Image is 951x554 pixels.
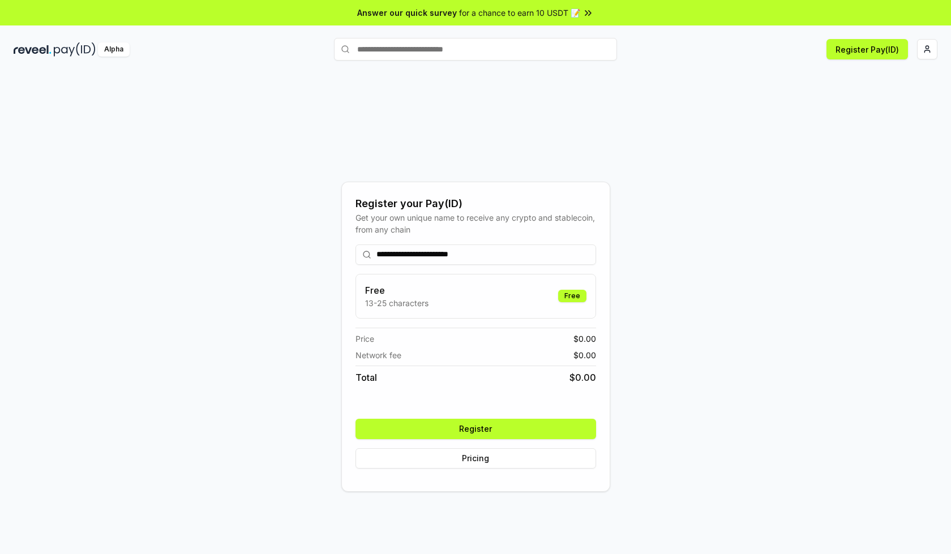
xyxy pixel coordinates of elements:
button: Register [355,419,596,439]
p: 13-25 characters [365,297,429,309]
h3: Free [365,284,429,297]
span: $ 0.00 [573,349,596,361]
div: Free [558,290,586,302]
span: $ 0.00 [569,371,596,384]
span: Total [355,371,377,384]
div: Alpha [98,42,130,57]
button: Pricing [355,448,596,469]
button: Register Pay(ID) [826,39,908,59]
span: Network fee [355,349,401,361]
div: Register your Pay(ID) [355,196,596,212]
img: pay_id [54,42,96,57]
span: $ 0.00 [573,333,596,345]
span: Answer our quick survey [357,7,457,19]
span: Price [355,333,374,345]
img: reveel_dark [14,42,52,57]
span: for a chance to earn 10 USDT 📝 [459,7,580,19]
div: Get your own unique name to receive any crypto and stablecoin, from any chain [355,212,596,235]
